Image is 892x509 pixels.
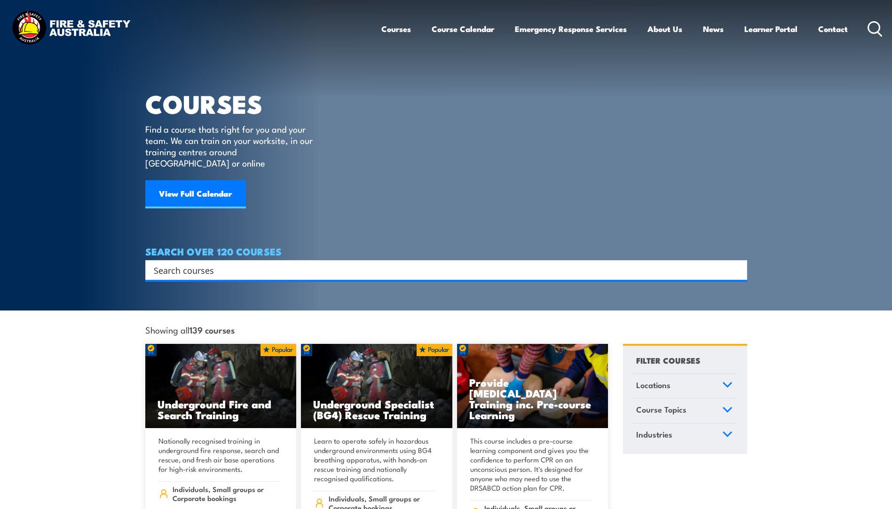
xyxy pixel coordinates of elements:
span: Industries [636,428,672,441]
button: Search magnifier button [731,263,744,277]
h1: COURSES [145,92,326,114]
span: Individuals, Small groups or Corporate bookings [173,485,280,502]
img: Underground mine rescue [301,344,452,429]
a: View Full Calendar [145,180,246,208]
a: About Us [647,16,682,41]
h3: Underground Specialist (BG4) Rescue Training [313,398,440,420]
a: Learner Portal [744,16,797,41]
span: Showing all [145,325,235,334]
a: Course Topics [632,398,737,423]
p: Find a course thats right for you and your team. We can train on your worksite, in our training c... [145,123,317,168]
a: Locations [632,374,737,398]
a: Underground Specialist (BG4) Rescue Training [301,344,452,429]
input: Search input [154,263,726,277]
a: Industries [632,423,737,448]
a: Contact [818,16,848,41]
p: Learn to operate safely in hazardous underground environments using BG4 breathing apparatus, with... [314,436,436,483]
strong: 139 courses [189,323,235,336]
a: Provide [MEDICAL_DATA] Training inc. Pre-course Learning [457,344,608,429]
img: Underground mine rescue [145,344,297,429]
span: Course Topics [636,403,687,416]
a: Emergency Response Services [515,16,627,41]
h4: SEARCH OVER 120 COURSES [145,246,747,256]
a: Underground Fire and Search Training [145,344,297,429]
a: News [703,16,724,41]
form: Search form [156,263,728,277]
img: Low Voltage Rescue and Provide CPR [457,344,608,429]
p: Nationally recognised training in underground fire response, search and rescue, and fresh air bas... [158,436,281,474]
span: Locations [636,379,671,391]
h4: FILTER COURSES [636,354,700,366]
h3: Provide [MEDICAL_DATA] Training inc. Pre-course Learning [469,377,596,420]
a: Courses [381,16,411,41]
a: Course Calendar [432,16,494,41]
h3: Underground Fire and Search Training [158,398,284,420]
p: This course includes a pre-course learning component and gives you the confidence to perform CPR ... [470,436,592,493]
